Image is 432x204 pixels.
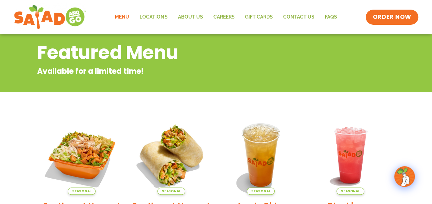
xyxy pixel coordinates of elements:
[336,188,364,195] span: Seasonal
[208,9,240,25] a: Careers
[240,9,278,25] a: GIFT CARDS
[42,115,122,195] img: Product photo for Southwest Harvest Salad
[247,188,275,195] span: Seasonal
[110,9,342,25] nav: Menu
[37,66,340,77] p: Available for a limited time!
[278,9,319,25] a: Contact Us
[319,9,342,25] a: FAQs
[132,115,211,195] img: Product photo for Southwest Harvest Wrap
[173,9,208,25] a: About Us
[395,167,414,186] img: wpChatIcon
[14,3,86,31] img: new-SAG-logo-768×292
[221,115,301,195] img: Product photo for Apple Cider Lemonade
[68,188,96,195] span: Seasonal
[134,9,173,25] a: Locations
[311,115,390,195] img: Product photo for Blackberry Bramble Lemonade
[157,188,185,195] span: Seasonal
[366,10,418,25] a: ORDER NOW
[373,13,411,21] span: ORDER NOW
[37,39,340,67] h2: Featured Menu
[110,9,134,25] a: Menu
